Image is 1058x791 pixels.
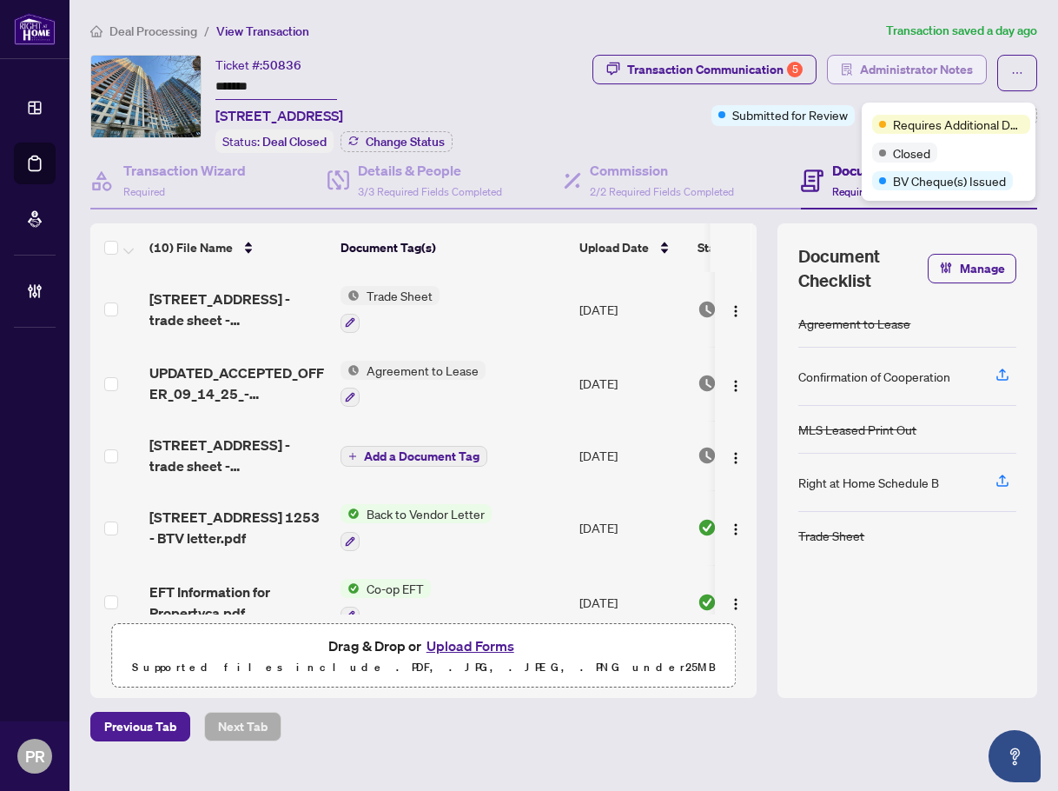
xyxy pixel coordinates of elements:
th: Upload Date [572,223,691,272]
img: Document Status [698,300,717,319]
span: ellipsis [1011,67,1023,79]
span: 50836 [262,57,301,73]
button: Logo [722,588,750,616]
span: Co-op EFT [360,579,431,598]
button: Status IconAgreement to Lease [341,361,486,408]
p: Supported files include .PDF, .JPG, .JPEG, .PNG under 25 MB [122,657,724,678]
button: Logo [722,514,750,542]
li: / [204,21,209,41]
button: Add a Document Tag [341,446,487,467]
span: Required [123,185,165,198]
td: [DATE] [572,347,691,422]
img: Status Icon [341,579,360,598]
th: Status [691,223,838,272]
span: Upload Date [579,238,649,257]
div: Right at Home Schedule B [798,473,939,492]
span: View Transaction [216,23,309,39]
div: Agreement to Lease [798,314,910,333]
span: Status [698,238,733,257]
span: UPDATED_ACCEPTED_OFFER_09_14_25_-_25_Viking.pdf [149,362,327,404]
img: Document Status [698,593,717,612]
span: Submitted for Review [732,105,848,124]
img: Logo [729,304,743,318]
article: Transaction saved a day ago [886,21,1037,41]
span: home [90,25,102,37]
img: Status Icon [341,504,360,523]
h4: Transaction Wizard [123,160,246,181]
img: Logo [729,451,743,465]
button: Upload Forms [421,635,519,657]
img: IMG-W12351952_1.jpg [91,56,201,137]
div: Trade Sheet [798,526,864,545]
th: (10) File Name [142,223,334,272]
button: Logo [722,296,750,323]
span: Manage [960,255,1005,282]
th: Document Tag(s) [334,223,572,272]
img: logo [14,13,56,45]
img: Logo [729,597,743,611]
span: Change Status [366,136,445,148]
span: solution [841,63,853,76]
td: [DATE] [572,490,691,565]
span: Previous Tab [104,713,176,741]
div: Transaction Communication [627,56,803,83]
button: Add a Document Tag [341,444,487,467]
img: Status Icon [341,361,360,380]
span: [STREET_ADDRESS] - trade sheet - [PERSON_NAME] to Review.pdf [149,435,327,476]
span: Drag & Drop orUpload FormsSupported files include .PDF, .JPG, .JPEG, .PNG under25MB [112,624,735,688]
button: Status IconCo-op EFT [341,579,431,626]
span: Drag & Drop or [328,635,519,657]
button: Logo [722,442,750,469]
span: Required [832,185,874,198]
span: BV Cheque(s) Issued [893,171,1006,190]
span: plus [348,452,357,461]
span: 3/3 Required Fields Completed [358,185,502,198]
span: Back to Vendor Letter [360,504,492,523]
span: PR [25,744,45,768]
button: Status IconBack to Vendor Letter [341,504,492,551]
button: Next Tab [204,712,281,741]
button: Administrator Notes [827,55,987,84]
h4: Details & People [358,160,502,181]
td: [DATE] [572,565,691,640]
td: [DATE] [572,421,691,490]
span: [STREET_ADDRESS] - trade sheet - [PERSON_NAME] to Review 1.pdf [149,289,327,330]
img: Logo [729,379,743,393]
span: Deal Processing [109,23,197,39]
span: [STREET_ADDRESS] [215,105,343,126]
span: Requires Additional Docs [893,115,1023,134]
div: Status: [215,130,334,153]
h4: Commission [590,160,734,181]
span: EFT Information for Propertyca.pdf [149,582,327,623]
h4: Documents [832,160,904,181]
button: Status IconTrade Sheet [341,286,440,333]
span: (10) File Name [149,238,233,257]
button: Change Status [341,131,453,152]
button: Previous Tab [90,712,190,741]
span: Closed [893,143,930,163]
button: Open asap [989,730,1041,782]
img: Logo [729,522,743,536]
button: Manage [928,254,1016,283]
button: Transaction Communication5 [592,55,817,84]
span: Deal Closed [262,134,327,150]
span: Document Checklist [798,244,928,293]
span: Add a Document Tag [364,450,479,462]
span: Trade Sheet [360,286,440,305]
button: Logo [722,369,750,397]
div: Confirmation of Cooperation [798,367,950,386]
img: Document Status [698,374,717,393]
span: Administrator Notes [860,56,973,83]
img: Document Status [698,518,717,537]
img: Document Status [698,446,717,465]
div: Ticket #: [215,55,301,75]
div: 5 [787,62,803,77]
div: MLS Leased Print Out [798,420,916,439]
img: Status Icon [341,286,360,305]
span: 2/2 Required Fields Completed [590,185,734,198]
span: Agreement to Lease [360,361,486,380]
span: [STREET_ADDRESS] 1253 - BTV letter.pdf [149,507,327,548]
td: [DATE] [572,272,691,347]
